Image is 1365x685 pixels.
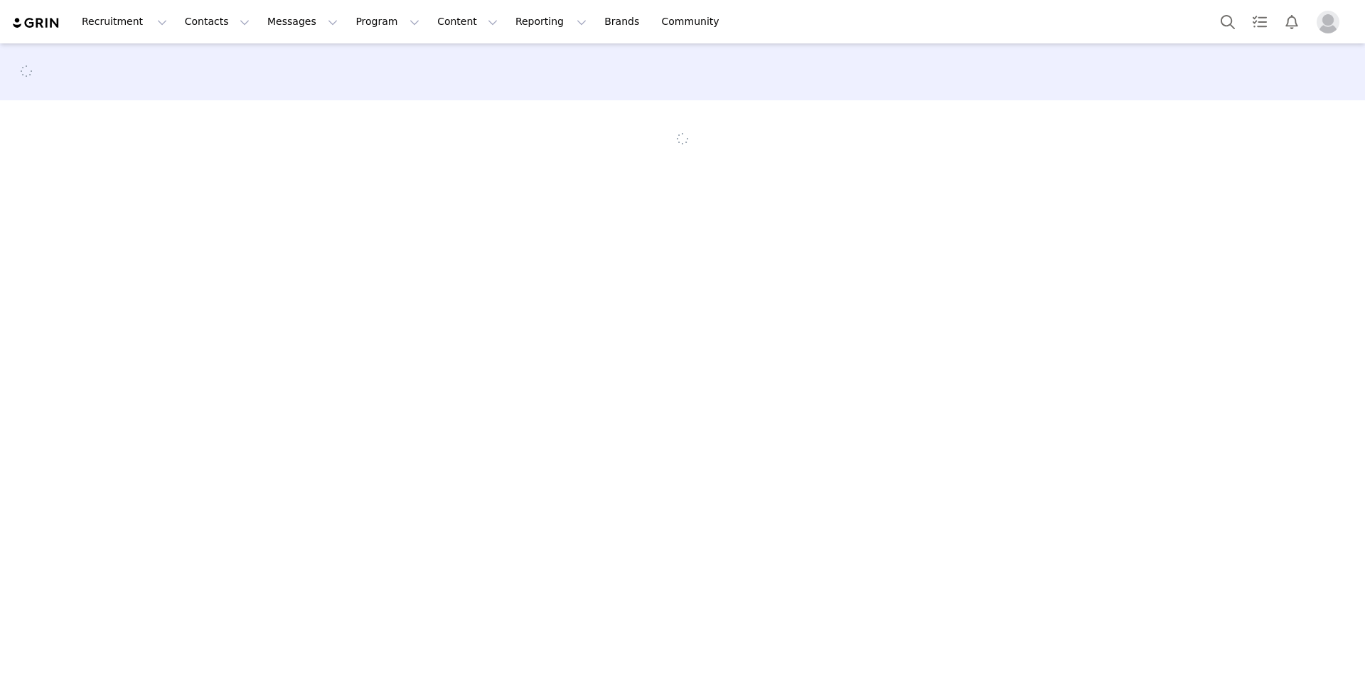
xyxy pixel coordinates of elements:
[347,6,428,38] button: Program
[653,6,734,38] a: Community
[1244,6,1275,38] a: Tasks
[1212,6,1243,38] button: Search
[176,6,258,38] button: Contacts
[1317,11,1339,33] img: placeholder-profile.jpg
[507,6,595,38] button: Reporting
[11,16,61,30] img: grin logo
[73,6,176,38] button: Recruitment
[596,6,652,38] a: Brands
[429,6,506,38] button: Content
[259,6,346,38] button: Messages
[1276,6,1307,38] button: Notifications
[1308,11,1354,33] button: Profile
